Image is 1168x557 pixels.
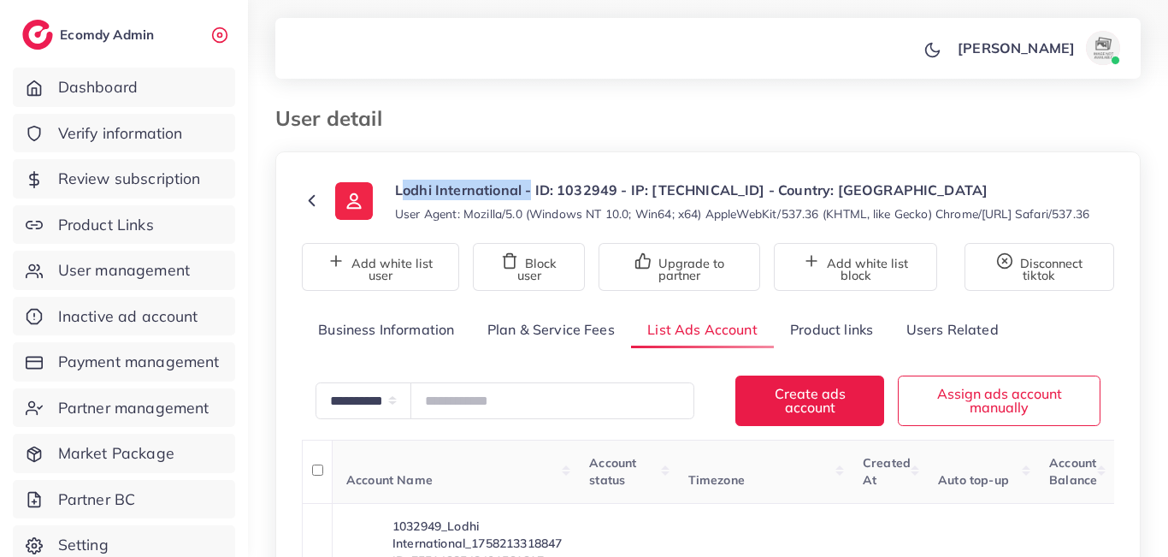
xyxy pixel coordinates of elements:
[58,259,190,281] span: User management
[22,20,53,50] img: logo
[395,205,1089,222] small: User Agent: Mozilla/5.0 (Windows NT 10.0; Win64; x64) AppleWebKit/537.36 (KHTML, like Gecko) Chro...
[58,351,220,373] span: Payment management
[58,305,198,328] span: Inactive ad account
[13,114,235,153] a: Verify information
[58,442,174,465] span: Market Package
[392,518,562,553] a: 1032949_Lodhi International_1758213318847
[631,311,774,348] a: List Ads Account
[688,472,745,488] span: Timezone
[395,180,1089,200] p: Lodhi International - ID: 1032949 - IP: [TECHNICAL_ID] - Country: [GEOGRAPHIC_DATA]
[735,376,884,426] button: Create ads account
[346,472,433,488] span: Account Name
[302,311,471,348] a: Business Information
[13,297,235,336] a: Inactive ad account
[13,251,235,290] a: User management
[22,20,158,50] a: logoEcomdy Admin
[13,480,235,519] a: Partner BC
[1086,31,1120,65] img: avatar
[471,311,631,348] a: Plan & Service Fees
[889,311,1014,348] a: Users Related
[1049,455,1097,488] span: Account Balance
[774,311,889,348] a: Product links
[60,27,158,43] h2: Ecomdy Admin
[13,342,235,382] a: Payment management
[13,68,235,107] a: Dashboard
[58,397,209,419] span: Partner management
[13,159,235,199] a: Review subscription
[58,214,154,236] span: Product Links
[13,388,235,428] a: Partner management
[13,434,235,473] a: Market Package
[948,31,1127,65] a: [PERSON_NAME]avatar
[58,489,136,511] span: Partner BC
[335,182,373,220] img: ic-user-info.36bf1079.svg
[599,243,760,291] button: Upgrade to partner
[302,243,459,291] button: Add white list user
[13,205,235,245] a: Product Links
[58,122,183,145] span: Verify information
[898,376,1100,426] button: Assign ads account manually
[938,472,1009,488] span: Auto top-up
[964,243,1114,291] button: Disconnect tiktok
[473,243,585,291] button: Block user
[958,38,1075,58] p: [PERSON_NAME]
[863,455,911,488] span: Created At
[589,455,636,488] span: Account status
[58,534,109,556] span: Setting
[58,76,138,98] span: Dashboard
[774,243,937,291] button: Add white list block
[58,168,201,190] span: Review subscription
[275,106,396,131] h3: User detail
